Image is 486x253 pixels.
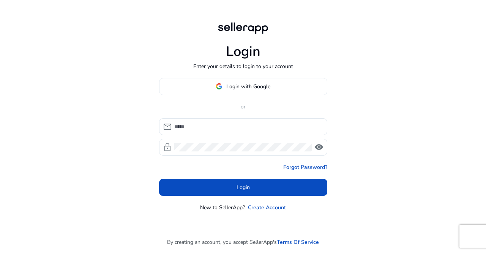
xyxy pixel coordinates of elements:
[159,103,327,111] p: or
[159,179,327,196] button: Login
[226,83,270,91] span: Login with Google
[277,238,319,246] a: Terms Of Service
[159,78,327,95] button: Login with Google
[248,204,286,212] a: Create Account
[200,204,245,212] p: New to SellerApp?
[237,183,250,191] span: Login
[216,83,222,90] img: google-logo.svg
[163,122,172,131] span: mail
[163,143,172,152] span: lock
[314,143,323,152] span: visibility
[226,43,260,60] h1: Login
[193,62,293,70] p: Enter your details to login to your account
[283,163,327,171] a: Forgot Password?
